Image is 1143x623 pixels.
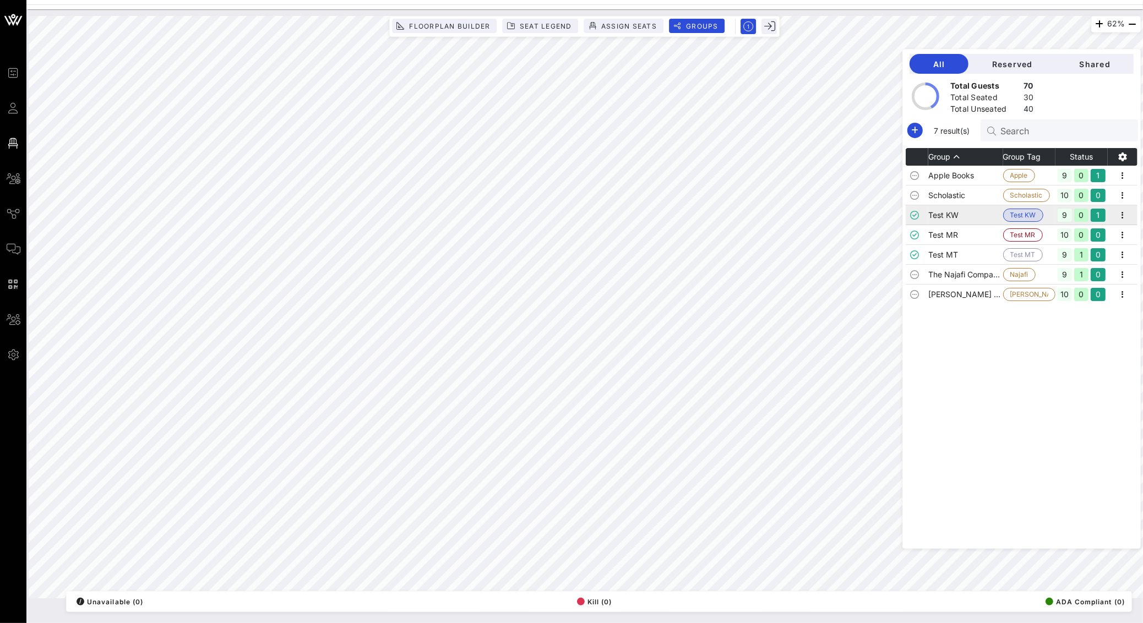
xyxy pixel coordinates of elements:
div: 0 [1091,189,1105,202]
div: 0 [1091,288,1105,301]
div: 1 [1091,209,1105,222]
span: Test KW [1010,209,1036,221]
div: 0 [1074,189,1088,202]
span: Apple [1010,170,1028,182]
span: Groups [685,22,719,30]
div: 0 [1074,288,1088,301]
td: The Najafi Companies [928,265,1003,285]
button: All [910,54,968,74]
div: 0 [1091,228,1105,242]
div: 0 [1074,169,1088,182]
span: Assign Seats [601,22,657,30]
div: Total Unseated [950,103,1019,117]
div: 0 [1074,228,1088,242]
div: 0 [1091,248,1105,261]
span: Test MR [1010,229,1036,241]
div: 9 [1058,268,1072,281]
button: /Unavailable (0) [73,594,143,609]
button: Shared [1056,54,1134,74]
span: Unavailable (0) [77,598,143,606]
span: ADA Compliant (0) [1046,598,1125,606]
button: Groups [669,19,725,33]
div: 10 [1058,189,1072,202]
div: 0 [1074,209,1088,222]
span: 7 result(s) [929,125,974,136]
button: Kill (0) [574,594,612,609]
button: Seat Legend [503,19,579,33]
div: 30 [1024,92,1034,106]
div: / [77,598,84,605]
td: [PERSON_NAME] & Co. [928,285,1003,304]
span: Kill (0) [577,598,612,606]
div: Total Guests [950,80,1019,94]
div: 0 [1091,268,1105,281]
td: Test KW [928,205,1003,225]
span: Seat Legend [519,22,572,30]
button: ADA Compliant (0) [1042,594,1125,609]
span: Shared [1065,59,1125,69]
td: Scholastic [928,185,1003,205]
div: 9 [1058,209,1072,222]
div: 70 [1024,80,1034,94]
span: Group [928,152,950,161]
td: Test MR [928,225,1003,245]
span: Floorplan Builder [409,22,490,30]
span: Najafi [1010,269,1028,281]
button: Assign Seats [584,19,663,33]
button: Floorplan Builder [392,19,497,33]
div: 62% [1091,16,1141,32]
div: Total Seated [950,92,1019,106]
div: 9 [1058,248,1072,261]
span: Test MT [1010,249,1036,261]
span: Group Tag [1003,152,1041,161]
div: 1 [1091,169,1105,182]
span: [PERSON_NAME] [1010,288,1048,300]
div: 9 [1058,169,1072,182]
div: 40 [1024,103,1034,117]
div: 1 [1074,248,1088,261]
th: Group Tag [1003,148,1055,166]
span: Reserved [977,59,1047,69]
div: 1 [1074,268,1088,281]
button: Reserved [968,54,1056,74]
div: 10 [1058,228,1072,242]
span: Scholastic [1010,189,1043,201]
span: All [918,59,960,69]
th: Group: Sorted ascending. Activate to sort descending. [928,148,1003,166]
td: Apple Books [928,166,1003,185]
td: Test MT [928,245,1003,265]
th: Status [1055,148,1108,166]
div: 10 [1058,288,1072,301]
